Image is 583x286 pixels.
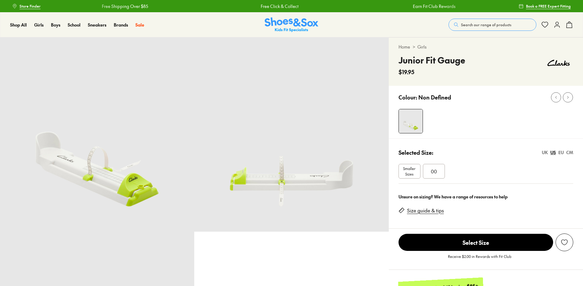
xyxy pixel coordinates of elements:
[399,194,573,200] div: Unsure on sizing? We have a range of resources to help
[566,149,573,156] div: CM
[265,17,318,32] a: Shoes & Sox
[88,22,106,28] a: Sneakers
[418,93,451,101] p: Non Defined
[265,17,318,32] img: SNS_Logo_Responsive.svg
[102,3,148,9] a: Free Shipping Over $85
[399,109,423,133] img: 4-449384_1
[399,234,553,251] button: Select Size
[407,207,444,214] a: Size guide & tips
[399,93,417,101] p: Colour:
[413,3,456,9] a: Earn Fit Club Rewards
[114,22,128,28] a: Brands
[399,234,553,251] span: Select Size
[399,148,433,157] p: Selected Size:
[261,3,299,9] a: Free Click & Collect
[399,166,420,177] span: Smaller Sizes
[51,22,60,28] a: Boys
[431,168,437,175] span: 00
[558,149,564,156] div: EU
[542,149,548,156] div: UK
[34,22,44,28] a: Girls
[194,37,388,232] img: 5-449385_1
[399,68,414,76] span: $19.95
[556,234,573,251] button: Add to Wishlist
[399,44,410,50] a: Home
[544,54,573,72] img: Vendor logo
[550,149,556,156] div: US
[10,22,27,28] a: Shop All
[399,44,573,50] div: >
[449,19,536,31] button: Search our range of products
[417,44,427,50] a: Girls
[461,22,511,27] span: Search our range of products
[135,22,144,28] a: Sale
[68,22,80,28] a: School
[399,54,465,67] h4: Junior Fit Gauge
[526,3,571,9] span: Book a FREE Expert Fitting
[20,3,41,9] span: Store Finder
[519,1,571,12] a: Book a FREE Expert Fitting
[448,254,511,265] p: Receive $2.00 in Rewards with Fit Club
[12,1,41,12] a: Store Finder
